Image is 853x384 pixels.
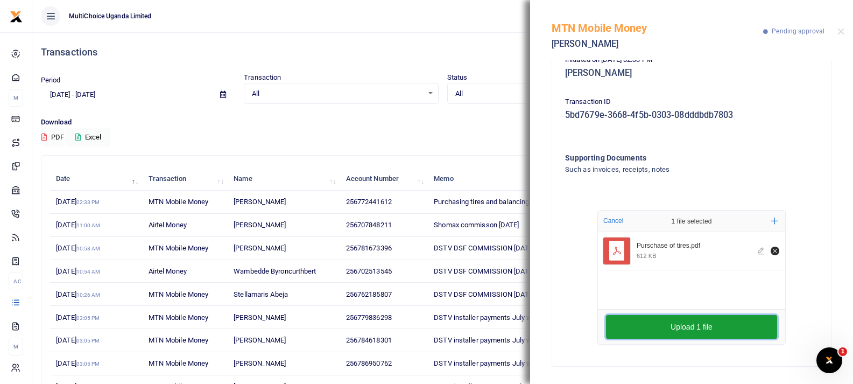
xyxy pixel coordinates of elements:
span: [PERSON_NAME] [234,221,286,229]
label: Period [41,75,61,86]
span: DSTV DSF COMMISSION [DATE] [434,267,534,275]
div: 1 file selected [646,211,737,232]
span: [DATE] [56,198,100,206]
span: 256772441612 [346,198,392,206]
span: 256781673396 [346,244,392,252]
img: logo-small [10,10,23,23]
button: Remove file [769,245,781,257]
span: [DATE] [56,290,100,298]
small: 10:58 AM [76,246,101,252]
span: 256784618301 [346,336,392,344]
li: M [9,89,23,107]
span: Stellamaris Abeja [234,290,288,298]
small: 03:05 PM [76,361,100,367]
div: File Uploader [597,210,786,345]
span: All [252,88,422,99]
button: Close [837,28,844,35]
div: Purschase of tires.pdf [637,242,751,250]
h5: 5bd7679e-3668-4f5b-0303-08dddbdb7803 [565,110,818,121]
th: Date: activate to sort column descending [50,167,142,191]
iframe: Intercom live chat [816,347,842,373]
label: Status [447,72,468,83]
p: Initiated on [DATE] 02:33 PM [565,54,818,66]
span: DSTV installer payments July week 4 [434,313,549,322]
span: [DATE] [56,336,100,344]
span: 1 [838,347,847,356]
p: Transaction ID [565,96,818,108]
p: Download [41,117,844,128]
span: DSTV installer payments July week 4 [434,336,549,344]
h5: [PERSON_NAME] [565,68,818,79]
button: PDF [41,128,65,146]
input: select period [41,86,212,104]
small: 02:33 PM [76,199,100,205]
small: 11:00 AM [76,222,101,228]
span: Pending approval [772,27,824,35]
th: Transaction: activate to sort column ascending [142,167,228,191]
span: [DATE] [56,267,100,275]
span: Airtel Money [149,221,187,229]
span: Wambedde Byroncurthbert [234,267,316,275]
span: Shomax commisson [DATE] [434,221,519,229]
span: 256707848211 [346,221,392,229]
h5: [PERSON_NAME] [552,39,763,50]
h4: Supporting Documents [565,152,774,164]
th: Account Number: activate to sort column ascending [340,167,428,191]
h5: MTN Mobile Money [552,22,763,34]
small: 10:54 AM [76,269,101,275]
span: [DATE] [56,313,100,322]
span: [DATE] [56,359,100,367]
span: [PERSON_NAME] [234,313,286,322]
span: MTN Mobile Money [149,313,209,322]
button: Cancel [600,214,626,228]
span: MTN Mobile Money [149,198,209,206]
span: MTN Mobile Money [149,336,209,344]
span: [PERSON_NAME] [234,198,286,206]
small: 03:05 PM [76,338,100,344]
span: DSTV DSF COMMISSION [DATE] [434,244,534,252]
span: All [455,88,626,99]
span: [PERSON_NAME] [234,359,286,367]
h4: Such as invoices, receipts, notes [565,164,774,176]
span: MultiChoice Uganda Limited [65,11,156,21]
li: Ac [9,273,23,290]
button: Excel [66,128,110,146]
li: M [9,338,23,355]
span: 256779836298 [346,313,392,322]
span: [PERSON_NAME] [234,244,286,252]
th: Name: activate to sort column ascending [228,167,340,191]
span: [PERSON_NAME] [234,336,286,344]
span: [DATE] [56,244,100,252]
button: Add more files [767,213,782,229]
span: MTN Mobile Money [149,290,209,298]
span: MTN Mobile Money [149,359,209,367]
h4: Transactions [41,46,844,58]
span: Purchasing tires and balancing [434,198,529,206]
span: 256762185807 [346,290,392,298]
label: Transaction [244,72,281,83]
div: 612 KB [637,252,657,260]
span: 256702513545 [346,267,392,275]
span: 256786950762 [346,359,392,367]
span: DSTV installer payments July week 4 [434,359,549,367]
a: logo-small logo-large logo-large [10,12,23,20]
button: Edit file Purschase of tires.pdf [756,245,767,257]
span: MTN Mobile Money [149,244,209,252]
span: [DATE] [56,221,100,229]
th: Memo: activate to sort column ascending [428,167,576,191]
button: Upload 1 file [606,315,777,339]
span: DSTV DSF COMMISSION [DATE] [434,290,534,298]
span: Airtel Money [149,267,187,275]
small: 03:05 PM [76,315,100,321]
small: 10:26 AM [76,292,101,298]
